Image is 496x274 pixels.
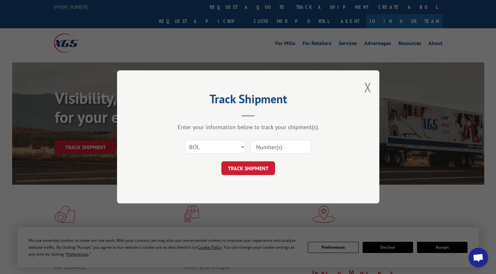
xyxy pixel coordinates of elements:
div: Enter your information below to track your shipment(s). [150,124,347,131]
input: Number(s) [250,140,311,154]
button: Close modal [364,79,371,96]
button: TRACK SHIPMENT [221,162,275,175]
a: Open chat [468,248,488,267]
h2: Track Shipment [150,94,347,107]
